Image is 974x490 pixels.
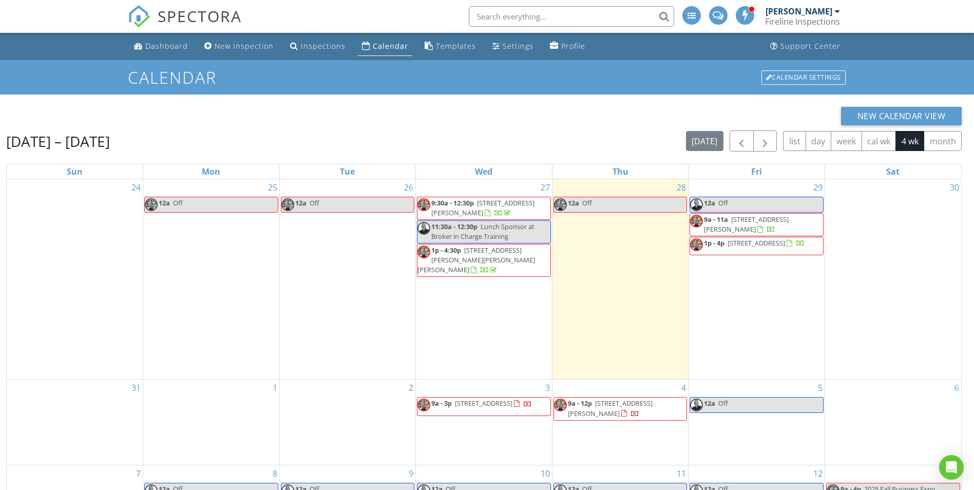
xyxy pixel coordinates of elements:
[543,380,552,396] a: Go to September 3, 2025
[215,41,274,51] div: New Inspection
[503,41,533,51] div: Settings
[279,179,416,380] td: Go to August 26, 2025
[561,41,585,51] div: Profile
[416,179,552,380] td: Go to August 27, 2025
[145,41,188,51] div: Dashboard
[7,179,143,380] td: Go to August 24, 2025
[690,237,824,255] a: 1p - 4p [STREET_ADDRESS]
[65,164,85,179] a: Sunday
[948,179,961,196] a: Go to August 30, 2025
[704,238,724,248] span: 1p - 4p
[568,399,653,418] span: [STREET_ADDRESS][PERSON_NAME]
[407,380,415,396] a: Go to September 2, 2025
[143,380,280,465] td: Go to September 1, 2025
[766,6,832,16] div: [PERSON_NAME]
[416,380,552,465] td: Go to September 3, 2025
[417,246,535,274] a: 1p - 4:30p [STREET_ADDRESS][PERSON_NAME][PERSON_NAME][PERSON_NAME]
[281,198,294,211] img: profilepic.jpg
[159,198,170,208] span: 12a
[783,131,806,151] button: list
[760,69,847,86] a: Calendar Settings
[766,37,845,56] a: Support Center
[279,380,416,465] td: Go to September 2, 2025
[421,37,480,56] a: Templates
[431,222,534,241] span: Lunch Sponsor at Broker in Charge Training
[200,164,222,179] a: Monday
[436,41,476,51] div: Templates
[431,399,532,408] a: 9a - 3p [STREET_ADDRESS]
[939,455,964,480] div: Open Intercom Messenger
[765,16,840,27] div: Fireline Inspections
[431,399,452,408] span: 9a - 3p
[679,380,688,396] a: Go to September 4, 2025
[686,131,723,151] button: [DATE]
[6,131,110,152] h2: [DATE] – [DATE]
[158,5,242,27] span: SPECTORA
[310,198,319,208] span: Off
[552,179,689,380] td: Go to August 28, 2025
[568,198,579,208] span: 12a
[539,465,552,482] a: Go to September 10, 2025
[417,397,551,416] a: 9a - 3p [STREET_ADDRESS]
[539,179,552,196] a: Go to August 27, 2025
[431,198,474,208] span: 9:30a - 12:30p
[806,131,831,151] button: day
[728,238,785,248] span: [STREET_ADDRESS]
[431,222,478,231] span: 11:30a - 12:30p
[811,465,825,482] a: Go to September 12, 2025
[690,238,703,251] img: profilepic.jpg
[145,198,158,211] img: profilepic.jpg
[675,465,688,482] a: Go to September 11, 2025
[831,131,862,151] button: week
[417,198,430,211] img: profilepic.jpg
[417,399,430,411] img: profilepic.jpg
[469,6,674,27] input: Search everything...
[129,179,143,196] a: Go to August 24, 2025
[753,130,777,152] button: Next
[690,213,824,236] a: 9a - 11a [STREET_ADDRESS][PERSON_NAME]
[431,246,461,255] span: 1p - 4:30p
[718,198,728,208] span: Off
[780,41,841,51] div: Support Center
[7,380,143,465] td: Go to August 31, 2025
[417,244,551,277] a: 1p - 4:30p [STREET_ADDRESS][PERSON_NAME][PERSON_NAME][PERSON_NAME]
[675,179,688,196] a: Go to August 28, 2025
[358,37,412,56] a: Calendar
[704,198,715,208] span: 12a
[128,14,242,35] a: SPECTORA
[690,215,703,228] img: profilepic.jpg
[271,465,279,482] a: Go to September 8, 2025
[718,399,728,408] span: Off
[704,238,805,248] a: 1p - 4p [STREET_ADDRESS]
[554,399,567,411] img: profilepic.jpg
[704,399,715,408] span: 12a
[200,37,278,56] a: New Inspection
[761,70,846,85] div: Calendar Settings
[455,399,512,408] span: [STREET_ADDRESS]
[488,37,538,56] a: Settings
[271,380,279,396] a: Go to September 1, 2025
[749,164,764,179] a: Friday
[417,197,551,220] a: 9:30a - 12:30p [STREET_ADDRESS][PERSON_NAME]
[301,41,346,51] div: Inspections
[568,399,592,408] span: 9a - 12p
[431,198,534,217] a: 9:30a - 12:30p [STREET_ADDRESS][PERSON_NAME]
[134,465,143,482] a: Go to September 7, 2025
[610,164,631,179] a: Thursday
[338,164,357,179] a: Tuesday
[582,198,592,208] span: Off
[373,41,408,51] div: Calendar
[554,198,567,211] img: profilepic.jpg
[924,131,962,151] button: month
[568,399,653,418] a: 9a - 12p [STREET_ADDRESS][PERSON_NAME]
[295,198,307,208] span: 12a
[552,380,689,465] td: Go to September 4, 2025
[689,179,825,380] td: Go to August 29, 2025
[689,380,825,465] td: Go to September 5, 2025
[431,198,534,217] span: [STREET_ADDRESS][PERSON_NAME]
[286,37,350,56] a: Inspections
[402,179,415,196] a: Go to August 26, 2025
[841,107,962,125] button: New Calendar View
[173,198,183,208] span: Off
[130,37,192,56] a: Dashboard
